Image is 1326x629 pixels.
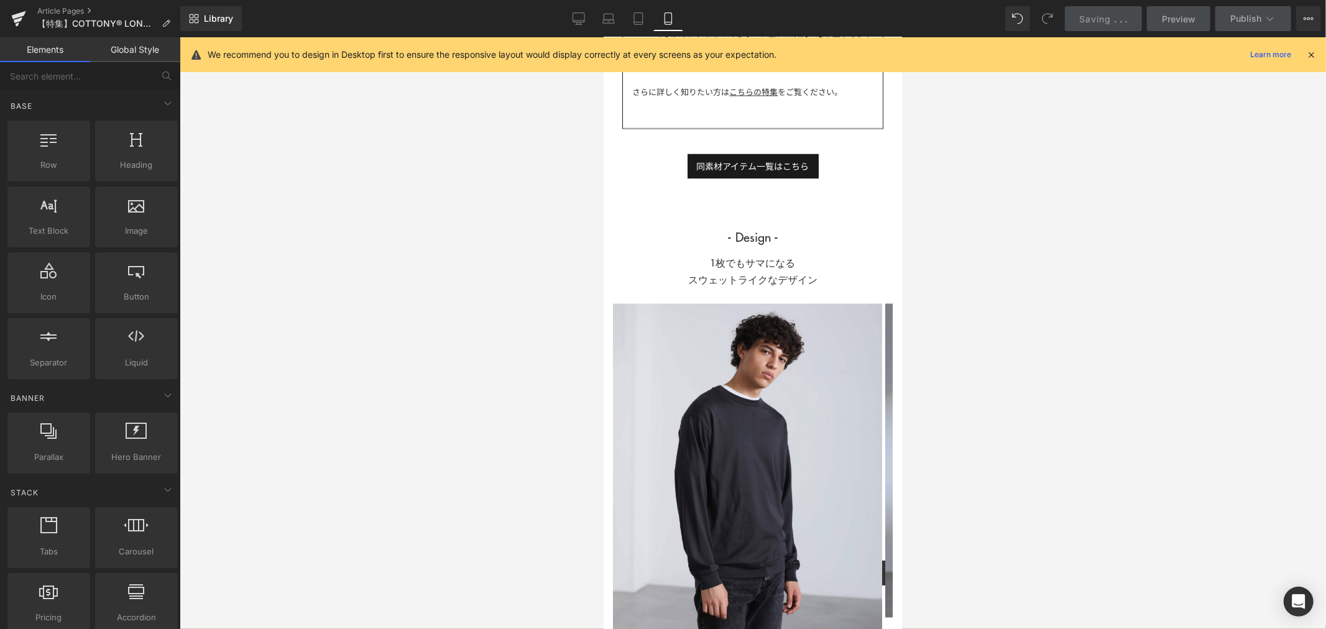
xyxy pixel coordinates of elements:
[9,218,289,251] h1: 1枚でもサマになる スウェットライクなデザイン
[99,290,174,303] span: Button
[84,117,215,142] a: 同素材アイテム一覧はこちら
[1080,14,1112,24] span: Saving
[564,6,594,31] a: Desktop
[11,356,86,369] span: Separator
[99,224,174,237] span: Image
[1035,6,1060,31] button: Redo
[11,545,86,558] span: Tabs
[11,224,86,237] span: Text Block
[11,451,86,464] span: Parallax
[99,158,174,172] span: Heading
[11,158,86,172] span: Row
[1230,14,1261,24] span: Publish
[9,193,289,208] h1: - Design -
[1120,14,1122,24] span: .
[1005,6,1030,31] button: Undo
[37,19,157,29] span: 【特集】COTTONY® LONGSLEEVE TEEのご紹介
[204,13,233,24] span: Library
[1245,47,1296,62] a: Learn more
[9,392,46,404] span: Banner
[99,545,174,558] span: Carousel
[99,356,174,369] span: Liquid
[208,48,776,62] p: We recommend you to design in Desktop first to ensure the responsive layout would display correct...
[29,47,270,62] div: さらに詳しく知りたい方は をご覧ください。
[1296,6,1321,31] button: More
[93,123,206,135] span: 同素材アイテム一覧はこちら
[1215,6,1291,31] button: Publish
[1162,12,1195,25] span: Preview
[11,611,86,624] span: Pricing
[11,290,86,303] span: Icon
[99,451,174,464] span: Hero Banner
[9,487,40,498] span: Stack
[126,48,174,60] a: こちらの特集
[1125,14,1128,24] span: .
[653,6,683,31] a: Mobile
[37,6,180,16] a: Article Pages
[9,100,34,112] span: Base
[99,611,174,624] span: Accordion
[90,37,180,62] a: Global Style
[1115,14,1117,24] span: .
[180,6,242,31] a: New Library
[624,6,653,31] a: Tablet
[594,6,624,31] a: Laptop
[1284,587,1314,617] div: Open Intercom Messenger
[1147,6,1210,31] a: Preview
